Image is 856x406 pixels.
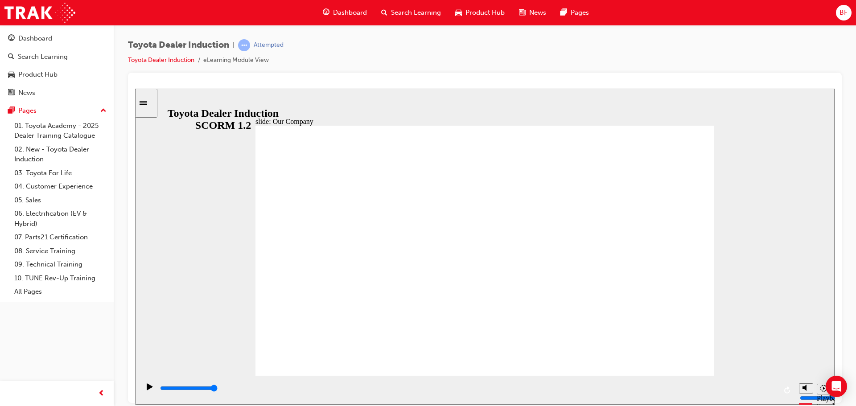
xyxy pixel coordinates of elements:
[646,295,659,308] button: Replay (Ctrl+Alt+R)
[571,8,589,18] span: Pages
[203,55,269,66] li: eLearning Module View
[11,258,110,271] a: 09. Technical Training
[836,5,852,21] button: BF
[665,306,722,313] input: volume
[4,66,110,83] a: Product Hub
[18,33,52,44] div: Dashboard
[11,271,110,285] a: 10. TUNE Rev-Up Training
[465,8,505,18] span: Product Hub
[519,7,526,18] span: news-icon
[8,107,15,115] span: pages-icon
[840,8,848,18] span: BF
[233,40,235,50] span: |
[100,105,107,117] span: up-icon
[11,193,110,207] a: 05. Sales
[4,294,20,309] button: Play (Ctrl+Alt+P)
[18,70,58,80] div: Product Hub
[4,3,75,23] img: Trak
[4,103,110,119] button: Pages
[682,295,695,306] button: Playback speed
[4,49,110,65] a: Search Learning
[553,4,596,22] a: pages-iconPages
[11,244,110,258] a: 08. Service Training
[333,8,367,18] span: Dashboard
[254,41,284,49] div: Attempted
[512,4,553,22] a: news-iconNews
[682,306,695,322] div: Playback Speed
[4,85,110,101] a: News
[8,89,15,97] span: news-icon
[8,53,14,61] span: search-icon
[11,230,110,244] a: 07. Parts21 Certification
[374,4,448,22] a: search-iconSearch Learning
[238,39,250,51] span: learningRecordVerb_ATTEMPT-icon
[323,7,329,18] span: guage-icon
[4,287,659,316] div: playback controls
[18,88,35,98] div: News
[11,285,110,299] a: All Pages
[659,287,695,316] div: misc controls
[316,4,374,22] a: guage-iconDashboard
[98,388,105,399] span: prev-icon
[448,4,512,22] a: car-iconProduct Hub
[826,376,847,397] div: Open Intercom Messenger
[18,52,68,62] div: Search Learning
[455,7,462,18] span: car-icon
[4,30,110,47] a: Dashboard
[664,295,678,305] button: Mute (Ctrl+Alt+M)
[4,29,110,103] button: DashboardSearch LearningProduct HubNews
[381,7,387,18] span: search-icon
[529,8,546,18] span: News
[8,35,15,43] span: guage-icon
[560,7,567,18] span: pages-icon
[11,207,110,230] a: 06. Electrification (EV & Hybrid)
[391,8,441,18] span: Search Learning
[128,56,194,64] a: Toyota Dealer Induction
[11,119,110,143] a: 01. Toyota Academy - 2025 Dealer Training Catalogue
[128,40,229,50] span: Toyota Dealer Induction
[11,143,110,166] a: 02. New - Toyota Dealer Induction
[25,296,82,303] input: slide progress
[11,180,110,193] a: 04. Customer Experience
[8,71,15,79] span: car-icon
[18,106,37,116] div: Pages
[11,166,110,180] a: 03. Toyota For Life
